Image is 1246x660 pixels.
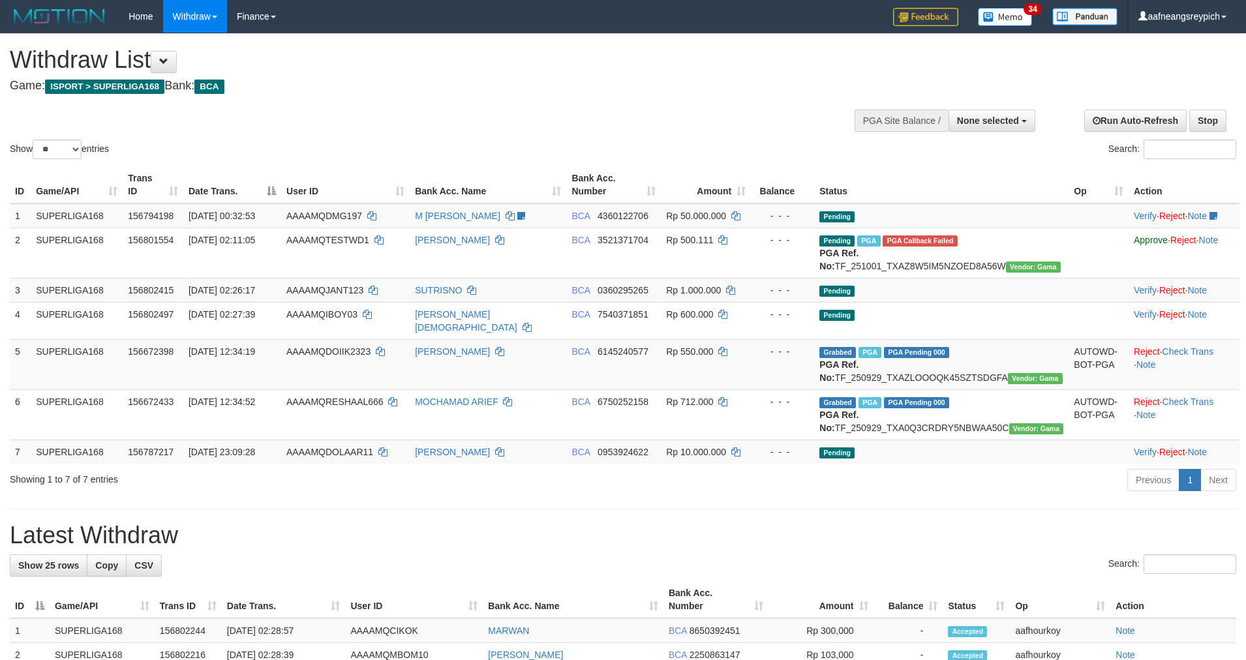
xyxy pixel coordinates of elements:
td: · · [1129,203,1239,228]
td: · · [1129,302,1239,339]
td: 7 [10,440,31,464]
div: - - - [756,284,809,297]
span: [DATE] 02:11:05 [189,235,255,245]
a: Verify [1134,211,1157,221]
td: aafhourkoy [1010,618,1110,643]
th: Game/API: activate to sort column ascending [31,166,123,203]
a: Approve [1134,235,1168,245]
td: SUPERLIGA168 [31,389,123,440]
th: User ID: activate to sort column ascending [345,581,483,618]
span: BCA [669,650,687,660]
span: BCA [571,235,590,245]
th: Date Trans.: activate to sort column ascending [222,581,346,618]
span: 156787217 [128,447,174,457]
span: [DATE] 23:09:28 [189,447,255,457]
span: None selected [957,115,1019,126]
td: - [874,618,943,643]
th: Trans ID: activate to sort column ascending [123,166,183,203]
a: Verify [1134,309,1157,320]
td: SUPERLIGA168 [31,339,123,389]
span: AAAAMQDOLAAR11 [286,447,373,457]
span: BCA [571,285,590,295]
span: BCA [571,346,590,357]
span: Marked by aafsoycanthlai [859,397,881,408]
td: SUPERLIGA168 [31,440,123,464]
td: SUPERLIGA168 [31,302,123,339]
a: Note [1136,359,1156,370]
span: ISPORT > SUPERLIGA168 [45,80,164,94]
span: Pending [819,286,855,297]
span: PGA Pending [884,397,949,408]
span: Rp 600.000 [666,309,713,320]
span: BCA [571,447,590,457]
a: MARWAN [488,625,529,636]
a: [PERSON_NAME] [488,650,563,660]
a: [PERSON_NAME] [415,235,490,245]
div: - - - [756,345,809,358]
span: Vendor URL: https://trx31.1velocity.biz [1009,423,1064,434]
span: [DATE] 00:32:53 [189,211,255,221]
span: Copy 3521371704 to clipboard [598,235,648,245]
td: 156802244 [155,618,222,643]
a: Copy [87,554,127,577]
span: Copy 8650392451 to clipboard [690,625,740,636]
a: Note [1199,235,1219,245]
div: - - - [756,233,809,247]
td: SUPERLIGA168 [50,618,155,643]
td: 1 [10,618,50,643]
span: Copy 4360122706 to clipboard [598,211,648,221]
img: Feedback.jpg [893,8,958,26]
div: - - - [756,445,809,458]
span: AAAAMQDOIIK2323 [286,346,371,357]
h4: Game: Bank: [10,80,817,93]
td: 6 [10,389,31,440]
span: AAAAMQJANT123 [286,285,363,295]
a: Reject [1159,309,1185,320]
b: PGA Ref. No: [819,248,859,271]
span: Copy 6145240577 to clipboard [598,346,648,357]
a: MOCHAMAD ARIEF [415,397,498,407]
th: Op: activate to sort column ascending [1010,581,1110,618]
a: SUTRISNO [415,285,462,295]
span: AAAAMQDMG197 [286,211,362,221]
span: Rp 500.111 [666,235,713,245]
select: Showentries [33,140,82,159]
span: [DATE] 12:34:52 [189,397,255,407]
span: 156801554 [128,235,174,245]
span: 156672433 [128,397,174,407]
label: Search: [1108,554,1236,574]
b: PGA Ref. No: [819,410,859,433]
a: Verify [1134,285,1157,295]
th: Action [1129,166,1239,203]
span: Rp 1.000.000 [666,285,721,295]
td: SUPERLIGA168 [31,228,123,278]
span: PGA Pending [884,347,949,358]
span: 34 [1024,3,1041,15]
th: User ID: activate to sort column ascending [281,166,410,203]
td: 1 [10,203,31,228]
a: Reject [1159,285,1185,295]
a: Previous [1127,469,1179,491]
label: Search: [1108,140,1236,159]
td: 3 [10,278,31,302]
span: 156802415 [128,285,174,295]
td: · · [1129,228,1239,278]
span: 156802497 [128,309,174,320]
span: BCA [194,80,224,94]
span: [DATE] 02:26:17 [189,285,255,295]
a: Reject [1159,211,1185,221]
th: Balance: activate to sort column ascending [874,581,943,618]
span: 156794198 [128,211,174,221]
span: Show 25 rows [18,560,79,571]
div: PGA Site Balance / [855,110,949,132]
span: Pending [819,211,855,222]
th: Amount: activate to sort column ascending [661,166,751,203]
span: Copy 0360295265 to clipboard [598,285,648,295]
img: MOTION_logo.png [10,7,109,26]
span: AAAAMQIBOY03 [286,309,357,320]
a: Show 25 rows [10,554,87,577]
a: [PERSON_NAME] [415,447,490,457]
span: Pending [819,235,855,247]
span: Vendor URL: https://trx31.1velocity.biz [1008,373,1063,384]
span: Rp 550.000 [666,346,713,357]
